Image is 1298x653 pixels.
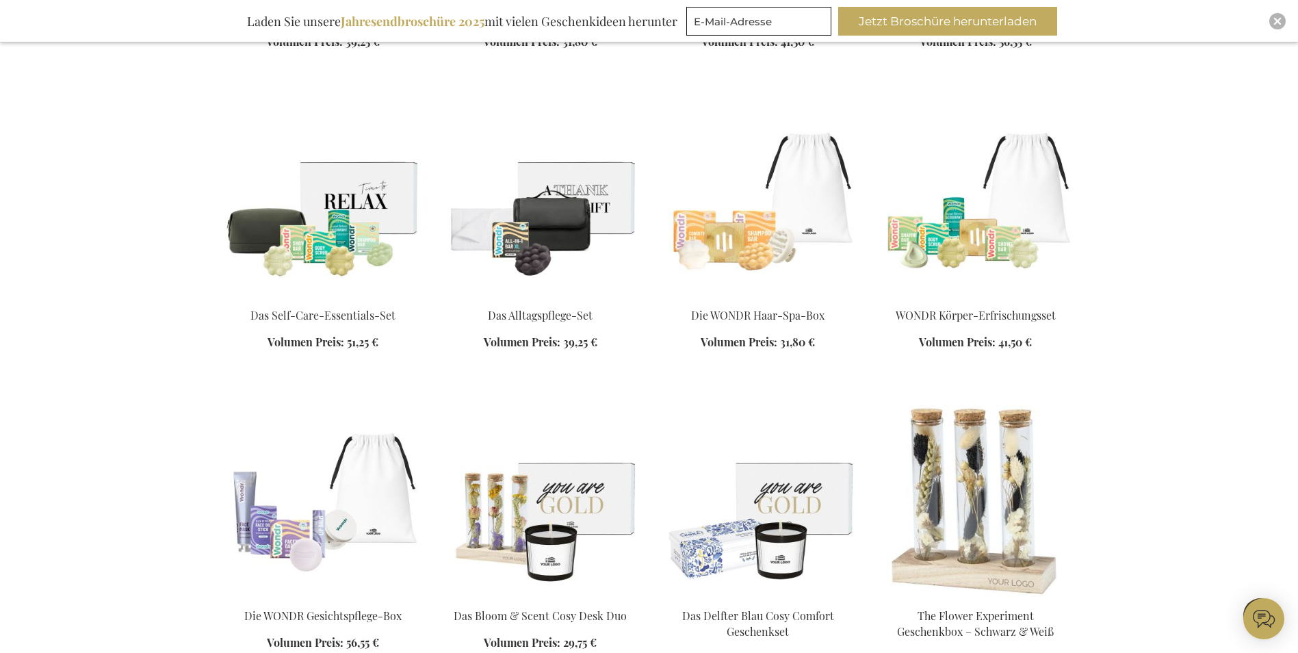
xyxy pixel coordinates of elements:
a: The Everyday Care Kit [443,291,638,304]
form: marketing offers and promotions [686,7,835,40]
input: E-Mail-Adresse [686,7,831,36]
a: Delft's Cosy Comfort Gift Set [660,591,856,604]
span: 31,80 € [780,335,815,349]
a: Volumen Preis: 39,25 € [484,335,597,350]
img: Delft's Cosy Comfort Gift Set [660,405,856,597]
img: The Self-Care Essentials Set [225,105,421,296]
button: Jetzt Broschüre herunterladen [838,7,1057,36]
img: The Everyday Care Kit [443,105,638,296]
img: The Bloom & Scent Cosy Desk Duo [443,405,638,597]
a: Das Delfter Blau Cosy Comfort Geschenkset [682,609,834,639]
a: Volumen Preis: 41,50 € [919,335,1032,350]
span: Volumen Preis: [268,335,344,349]
a: The WONDR Hair Spa Box [660,291,856,304]
a: The Flower Experiment Gift Box - Black & White [878,591,1074,604]
iframe: belco-activator-frame [1243,598,1284,639]
a: Das Alltagspflege-Set [488,308,593,322]
span: Volumen Preis: [484,335,560,349]
div: Laden Sie unsere mit vielen Geschenkideen herunter [241,7,684,36]
img: The Flower Experiment Gift Box - Black & White [878,405,1074,597]
span: 56,55 € [346,635,379,650]
a: Die WONDR Gesichtspflege-Box [244,609,402,623]
a: Das Bloom & Scent Cosy Desk Duo [454,609,627,623]
span: Volumen Preis: [919,335,996,349]
span: 41,50 € [998,335,1032,349]
span: 51,25 € [347,335,378,349]
img: WONDR Body Refresh Kit [878,105,1074,296]
span: Volumen Preis: [267,635,343,650]
img: Close [1273,17,1282,25]
span: Volumen Preis: [484,635,560,650]
img: The WONDR Facial Treat Box [225,405,421,597]
a: The WONDR Facial Treat Box [225,591,421,604]
img: The WONDR Hair Spa Box [660,105,856,296]
a: The Flower Experiment Geschenkbox – Schwarz & Weiß [897,609,1054,639]
a: Volumen Preis: 56,55 € [267,635,379,651]
a: Volumen Preis: 31,80 € [701,335,815,350]
span: 29,75 € [563,635,597,650]
div: Close [1269,13,1286,29]
a: Volumen Preis: 51,25 € [268,335,378,350]
a: WONDR Body Refresh Kit [878,291,1074,304]
b: Jahresendbroschüre 2025 [341,13,484,29]
a: Die WONDR Haar-Spa-Box [691,308,825,322]
span: Volumen Preis: [701,335,777,349]
a: The Self-Care Essentials Set [225,291,421,304]
a: The Bloom & Scent Cosy Desk Duo [443,591,638,604]
a: WONDR Körper-Erfrischungsset [896,308,1056,322]
a: Volumen Preis: 29,75 € [484,635,597,651]
a: Das Self-Care-Essentials-Set [250,308,395,322]
span: 39,25 € [563,335,597,349]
